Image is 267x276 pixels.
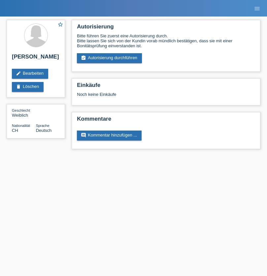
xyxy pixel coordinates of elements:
[36,128,52,133] span: Deutsch
[36,124,50,128] span: Sprache
[81,133,86,138] i: comment
[57,21,63,28] a: star_border
[12,54,60,63] h2: [PERSON_NAME]
[77,82,255,92] h2: Einkäufe
[57,21,63,27] i: star_border
[254,5,260,12] i: menu
[12,82,44,92] a: deleteLöschen
[77,33,255,48] div: Bitte führen Sie zuerst eine Autorisierung durch. Bitte lassen Sie sich von der Kundin vorab münd...
[77,116,255,126] h2: Kommentare
[12,108,30,112] span: Geschlecht
[12,108,36,118] div: Weiblich
[250,6,264,10] a: menu
[16,71,21,76] i: edit
[12,128,18,133] span: Schweiz
[81,55,86,60] i: assignment_turned_in
[16,84,21,89] i: delete
[77,92,255,102] div: Noch keine Einkäufe
[12,124,30,128] span: Nationalität
[77,53,142,63] a: assignment_turned_inAutorisierung durchführen
[77,131,142,140] a: commentKommentar hinzufügen ...
[12,69,48,79] a: editBearbeiten
[77,23,255,33] h2: Autorisierung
